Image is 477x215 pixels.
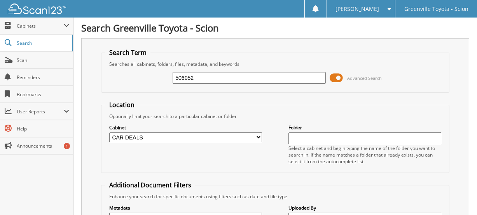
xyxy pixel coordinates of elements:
label: Uploaded By [288,204,441,211]
h1: Search Greenville Toyota - Scion [81,21,469,34]
img: scan123-logo-white.svg [8,4,66,14]
div: Enhance your search for specific documents using filters such as date and file type. [105,193,445,200]
div: Searches all cabinets, folders, files, metadata, and keywords [105,61,445,67]
span: Cabinets [17,23,64,29]
div: Select a cabinet and begin typing the name of the folder you want to search in. If the name match... [288,145,441,165]
span: Scan [17,57,69,63]
div: Optionally limit your search to a particular cabinet or folder [105,113,445,120]
label: Cabinet [109,124,262,131]
span: Reminders [17,74,69,81]
span: Advanced Search [347,75,382,81]
div: 1 [64,143,70,149]
legend: Location [105,100,138,109]
span: Help [17,125,69,132]
span: Announcements [17,143,69,149]
span: User Reports [17,108,64,115]
legend: Additional Document Filters [105,181,195,189]
label: Metadata [109,204,262,211]
span: [PERSON_NAME] [335,7,379,11]
legend: Search Term [105,48,150,57]
span: Greenville Toyota - Scion [404,7,468,11]
span: Search [17,40,68,46]
label: Folder [288,124,441,131]
span: Bookmarks [17,91,69,98]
